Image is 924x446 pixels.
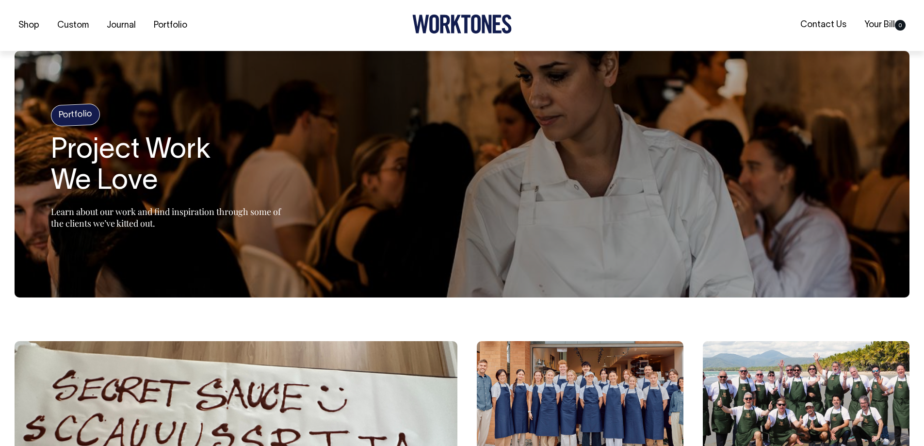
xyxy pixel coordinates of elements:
a: Journal [103,17,140,33]
p: Learn about our work and find inspiration through some of the clients we’ve kitted out. [51,206,293,229]
a: Portfolio [150,17,191,33]
span: 0 [895,20,906,31]
a: Contact Us [796,17,850,33]
h4: Portfolio [50,103,100,127]
a: Shop [15,17,43,33]
h1: Project Work We Love [51,135,293,198]
a: Custom [53,17,93,33]
a: Your Bill0 [860,17,909,33]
